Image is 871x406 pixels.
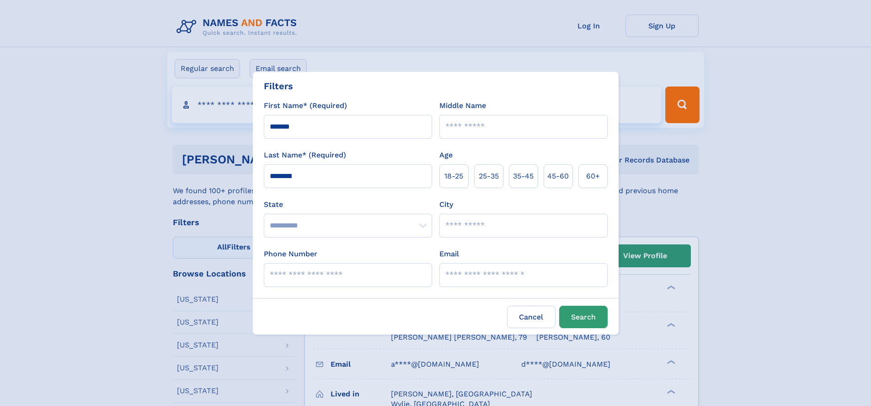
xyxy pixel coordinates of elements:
button: Search [559,306,608,328]
span: 45‑60 [547,171,569,182]
span: 18‑25 [444,171,463,182]
label: Middle Name [439,100,486,111]
label: City [439,199,453,210]
span: 60+ [586,171,600,182]
div: Filters [264,79,293,93]
label: Email [439,249,459,260]
label: Last Name* (Required) [264,150,346,161]
span: 35‑45 [513,171,534,182]
label: Cancel [507,306,556,328]
label: Age [439,150,453,161]
label: Phone Number [264,249,317,260]
label: First Name* (Required) [264,100,347,111]
span: 25‑35 [479,171,499,182]
label: State [264,199,432,210]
